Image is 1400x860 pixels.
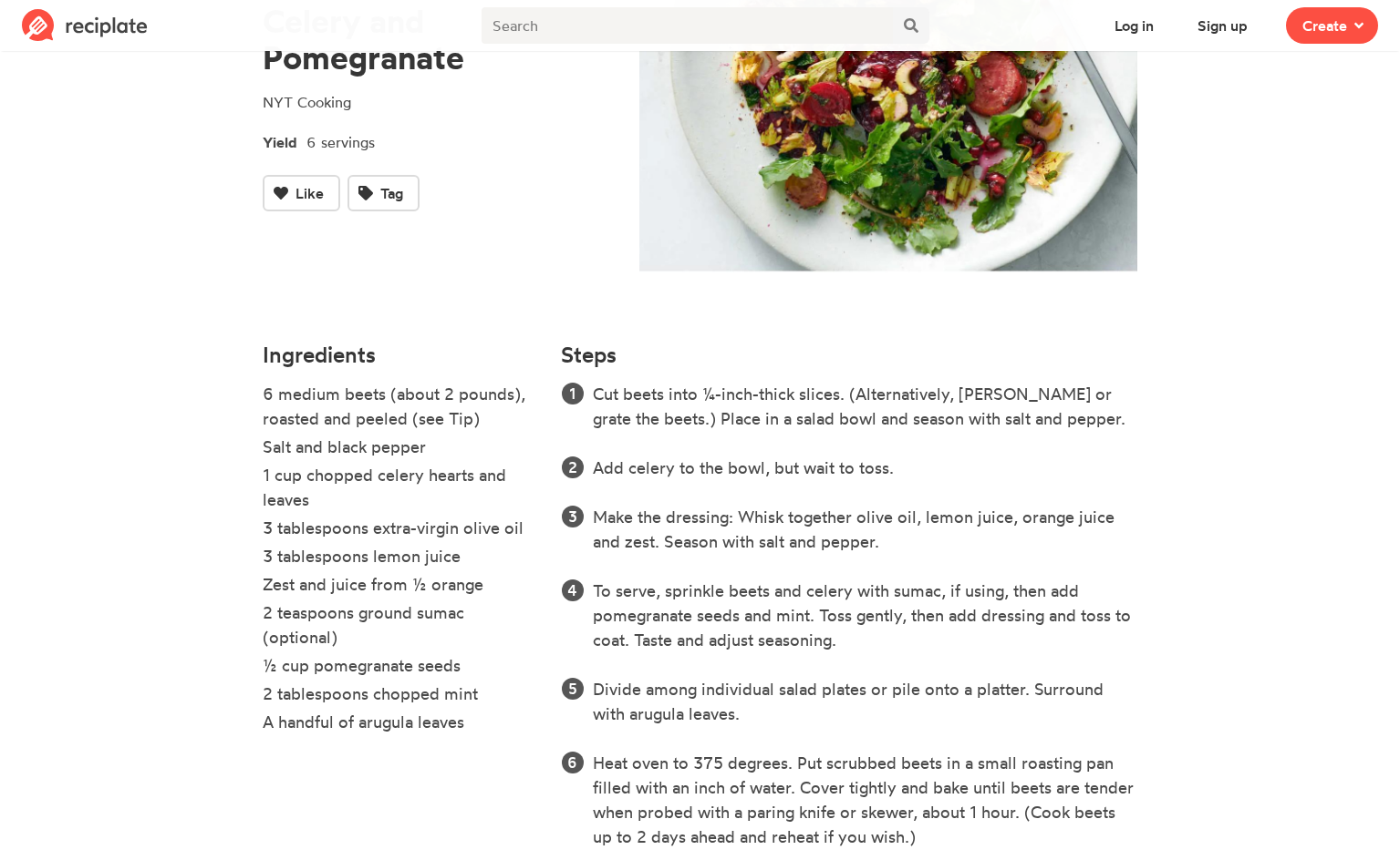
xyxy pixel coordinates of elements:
li: Zest and juice from ½ orange [263,572,540,600]
input: Search [482,7,894,44]
span: Like [296,182,324,204]
li: A handful of arugula leaves [263,710,540,738]
li: 3 tablespoons extra-virgin olive oil [263,516,540,544]
li: Add celery to the bowl, but wait to toss. [593,456,1137,480]
li: Heat oven to 375 degrees. Put scrubbed beets in a small roasting pan filled with an inch of water... [593,751,1137,849]
button: Like [263,175,340,211]
li: Make the dressing: Whisk together olive oil, lemon juice, orange juice and zest. Season with salt... [593,505,1137,554]
span: Tag [380,182,403,204]
h4: Ingredients [263,343,540,367]
span: Create [1302,15,1347,36]
p: NYT Cooking [263,91,610,113]
button: Tag [347,175,420,211]
button: Sign up [1181,7,1264,44]
img: Reciplate [22,9,148,42]
li: 3 tablespoons lemon juice [263,544,540,572]
span: 6 servings [306,133,375,151]
button: Create [1286,7,1378,44]
li: 2 tablespoons chopped mint [263,681,540,710]
li: Salt and black pepper [263,435,540,463]
li: 1 cup chopped celery hearts and leaves [263,463,540,516]
li: Divide among individual salad plates or pile onto a platter. Surround with arugula leaves. [593,677,1137,726]
li: 2 teaspoons ground sumac (optional) [263,600,540,653]
li: To serve, sprinkle beets and celery with sumac, if using, then add pomegranate seeds and mint. To... [593,578,1137,652]
li: 6 medium beets (about 2 pounds), roasted and peeled (see Tip) [263,382,540,435]
span: Yield [263,128,306,153]
button: Log in [1098,7,1170,44]
li: ½ cup pomegranate seeds [263,653,540,681]
li: Cut beets into ¼-inch-thick slices. (Alternatively, [PERSON_NAME] or grate the beets.) Place in a... [593,382,1137,431]
h4: Steps [561,343,617,367]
